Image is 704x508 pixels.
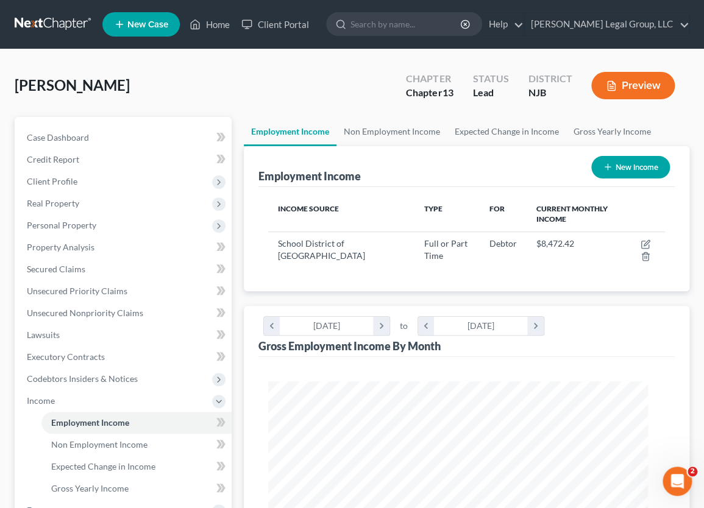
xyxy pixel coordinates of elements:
[235,13,315,35] a: Client Portal
[27,330,60,340] span: Lawsuits
[536,238,574,249] span: $8,472.42
[17,258,232,280] a: Secured Claims
[27,286,127,296] span: Unsecured Priority Claims
[591,72,675,99] button: Preview
[59,15,113,27] p: Active 3h ago
[51,461,155,471] span: Expected Change in Income
[527,317,544,335] i: chevron_right
[591,156,670,178] button: New Income
[27,220,96,230] span: Personal Property
[258,169,361,183] div: Employment Income
[244,117,336,146] a: Employment Income
[373,317,389,335] i: chevron_right
[8,5,31,28] button: go back
[209,394,229,414] button: Send a message…
[17,324,232,346] a: Lawsuits
[214,5,236,27] div: Close
[483,13,524,35] a: Help
[258,339,441,353] div: Gross Employment Income By Month
[400,320,408,332] span: to
[191,5,214,28] button: Home
[424,238,468,261] span: Full or Part Time
[688,467,697,476] span: 2
[424,204,443,213] span: Type
[278,238,365,261] span: School District of [GEOGRAPHIC_DATA]
[336,117,447,146] a: Non Employment Income
[183,13,235,35] a: Home
[20,226,115,233] div: [PERSON_NAME] • 1h ago
[472,72,508,86] div: Status
[51,483,129,493] span: Gross Yearly Income
[27,154,79,164] span: Credit Report
[27,198,79,208] span: Real Property
[41,478,232,499] a: Gross Yearly Income
[17,346,232,368] a: Executory Contracts
[38,399,48,409] button: Gif picker
[51,417,129,428] span: Employment Income
[27,308,143,318] span: Unsecured Nonpriority Claims
[418,317,435,335] i: chevron_left
[278,204,339,213] span: Income Source
[17,280,232,302] a: Unsecured Priority Claims
[27,373,138,384] span: Codebtors Insiders & Notices
[27,242,94,252] span: Property Analysis
[27,176,77,186] span: Client Profile
[663,467,692,496] iframe: Intercom live chat
[525,13,689,35] a: [PERSON_NAME] Legal Group, LLC
[528,86,572,100] div: NJB
[27,264,85,274] span: Secured Claims
[528,72,572,86] div: District
[536,204,607,224] span: Current Monthly Income
[15,76,130,94] span: [PERSON_NAME]
[27,395,55,406] span: Income
[77,399,87,409] button: Start recording
[489,238,516,249] span: Debtor
[10,373,233,394] textarea: Message…
[41,412,232,434] a: Employment Income
[10,96,234,250] div: Katie says…
[442,86,453,98] span: 13
[51,439,148,450] span: Non Employment Income
[17,236,232,258] a: Property Analysis
[264,317,280,335] i: chevron_left
[59,6,138,15] h1: [PERSON_NAME]
[41,456,232,478] a: Expected Change in Income
[17,149,232,171] a: Credit Report
[17,302,232,324] a: Unsecured Nonpriority Claims
[406,72,453,86] div: Chapter
[20,133,190,216] div: The court has added a new Credit Counseling Field that we need to update upon filing. Please remo...
[10,96,200,224] div: 🚨ATTN: [GEOGRAPHIC_DATA] of [US_STATE]The court has added a new Credit Counseling Field that we n...
[434,317,527,335] div: [DATE]
[472,86,508,100] div: Lead
[20,104,174,125] b: 🚨ATTN: [GEOGRAPHIC_DATA] of [US_STATE]
[27,132,89,143] span: Case Dashboard
[41,434,232,456] a: Non Employment Income
[280,317,373,335] div: [DATE]
[27,351,105,362] span: Executory Contracts
[406,86,453,100] div: Chapter
[127,20,168,29] span: New Case
[566,117,658,146] a: Gross Yearly Income
[35,7,54,26] img: Profile image for Katie
[19,399,29,409] button: Emoji picker
[17,127,232,149] a: Case Dashboard
[350,13,462,35] input: Search by name...
[58,399,68,409] button: Upload attachment
[489,204,504,213] span: For
[447,117,566,146] a: Expected Change in Income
